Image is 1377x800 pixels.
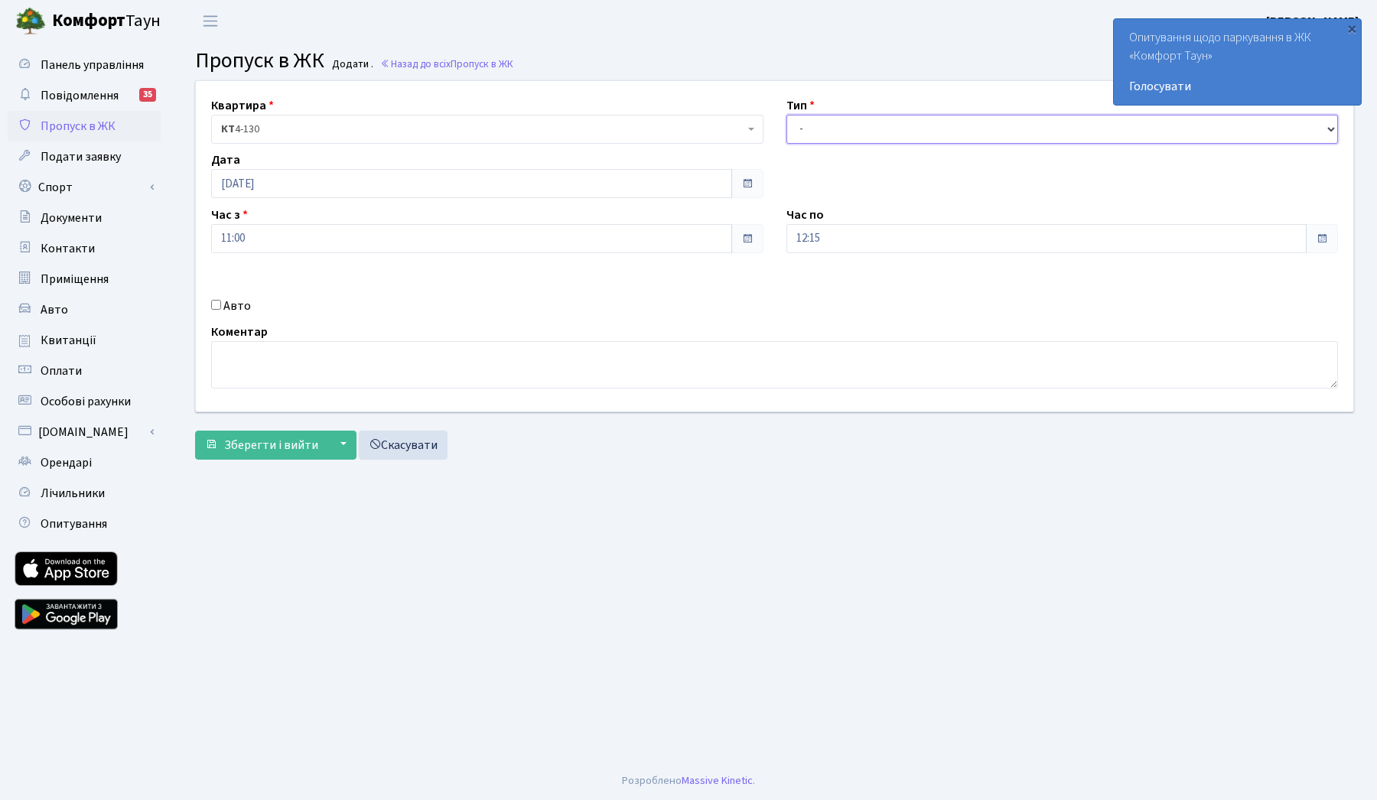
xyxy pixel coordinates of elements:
[8,203,161,233] a: Документи
[8,141,161,172] a: Подати заявку
[15,6,46,37] img: logo.png
[8,264,161,294] a: Приміщення
[1266,12,1359,31] a: [PERSON_NAME]
[359,431,448,460] a: Скасувати
[41,515,107,532] span: Опитування
[41,118,116,135] span: Пропуск в ЖК
[211,151,240,169] label: Дата
[41,57,144,73] span: Панель управління
[8,294,161,325] a: Авто
[41,87,119,104] span: Повідомлення
[8,509,161,539] a: Опитування
[622,772,755,789] div: Розроблено .
[139,88,156,102] div: 35
[8,111,161,141] a: Пропуск в ЖК
[8,356,161,386] a: Оплати
[211,115,763,144] span: <b>КТ</b>&nbsp;&nbsp;&nbsp;&nbsp;4-130
[52,8,161,34] span: Таун
[8,80,161,111] a: Повідомлення35
[8,447,161,478] a: Орендарі
[8,50,161,80] a: Панель управління
[41,301,68,318] span: Авто
[195,431,328,460] button: Зберегти і вийти
[1266,13,1359,30] b: [PERSON_NAME]
[223,297,251,315] label: Авто
[1129,77,1346,96] a: Голосувати
[41,271,109,288] span: Приміщення
[329,58,373,71] small: Додати .
[41,240,95,257] span: Контакти
[41,363,82,379] span: Оплати
[8,325,161,356] a: Квитанції
[1114,19,1361,105] div: Опитування щодо паркування в ЖК «Комфорт Таун»
[221,122,744,137] span: <b>КТ</b>&nbsp;&nbsp;&nbsp;&nbsp;4-130
[211,323,268,341] label: Коментар
[1344,21,1359,36] div: ×
[41,332,96,349] span: Квитанції
[8,233,161,264] a: Контакти
[211,206,248,224] label: Час з
[8,478,161,509] a: Лічильники
[8,386,161,417] a: Особові рахунки
[52,8,125,33] b: Комфорт
[195,45,324,76] span: Пропуск в ЖК
[41,210,102,226] span: Документи
[224,437,318,454] span: Зберегти і вийти
[41,393,131,410] span: Особові рахунки
[786,206,824,224] label: Час по
[191,8,229,34] button: Переключити навігацію
[8,172,161,203] a: Спорт
[211,96,274,115] label: Квартира
[8,417,161,447] a: [DOMAIN_NAME]
[786,96,815,115] label: Тип
[221,122,235,137] b: КТ
[682,772,753,789] a: Massive Kinetic
[41,454,92,471] span: Орендарі
[380,57,513,71] a: Назад до всіхПропуск в ЖК
[41,148,121,165] span: Подати заявку
[451,57,513,71] span: Пропуск в ЖК
[41,485,105,502] span: Лічильники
